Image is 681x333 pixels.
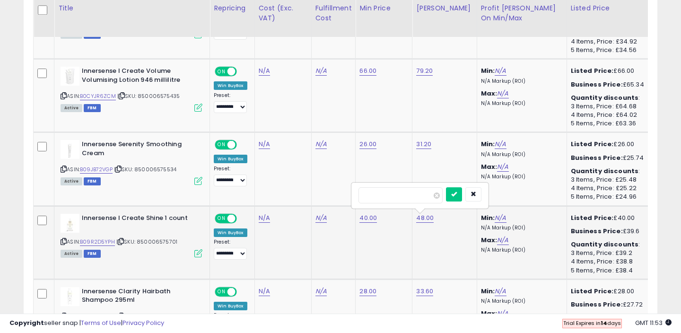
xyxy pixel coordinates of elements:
[315,213,327,223] a: N/A
[259,3,307,23] div: Cost (Exc. VAT)
[571,227,623,236] b: Business Price:
[416,213,434,223] a: 48.00
[416,140,431,149] a: 31.20
[80,92,116,100] a: B0CYJR6ZCM
[481,247,559,254] p: N/A Markup (ROI)
[214,239,247,260] div: Preset:
[315,3,352,23] div: Fulfillment Cost
[571,166,639,175] b: Quantity discounts
[571,140,649,149] div: £26.00
[481,225,559,231] p: N/A Markup (ROI)
[481,213,495,222] b: Min:
[481,3,563,23] div: Profit [PERSON_NAME] on Min/Max
[571,240,649,249] div: :
[359,213,377,223] a: 40.00
[571,184,649,193] div: 4 Items, Price: £25.22
[315,140,327,149] a: N/A
[571,153,623,162] b: Business Price:
[58,3,206,13] div: Title
[214,155,247,163] div: Win BuyBox
[82,214,197,225] b: Innersense I Create Shine 1 count
[571,3,653,13] div: Listed Price
[571,175,649,184] div: 3 Items, Price: £25.48
[61,214,202,257] div: ASIN:
[495,287,506,296] a: N/A
[571,287,614,296] b: Listed Price:
[495,140,506,149] a: N/A
[571,240,639,249] b: Quantity discounts
[497,89,508,98] a: N/A
[236,288,251,296] span: OFF
[80,238,115,246] a: B09R2D5YPH
[571,300,623,309] b: Business Price:
[216,288,227,296] span: ON
[571,67,649,75] div: £66.00
[571,214,649,222] div: £40.00
[571,93,639,102] b: Quantity discounts
[216,141,227,149] span: ON
[571,167,649,175] div: :
[571,227,649,236] div: £39.6
[236,141,251,149] span: OFF
[80,166,113,174] a: B09JB72VGP
[359,287,376,296] a: 28.00
[114,166,176,173] span: | SKU: 850006575534
[571,94,649,102] div: :
[571,80,649,89] div: £65.34
[214,228,247,237] div: Win BuyBox
[216,68,227,76] span: ON
[61,104,82,112] span: All listings currently available for purchase on Amazon
[481,162,498,171] b: Max:
[315,66,327,76] a: N/A
[81,318,121,327] a: Terms of Use
[481,287,495,296] b: Min:
[571,119,649,128] div: 5 Items, Price: £63.36
[571,213,614,222] b: Listed Price:
[236,68,251,76] span: OFF
[497,236,508,245] a: N/A
[571,140,614,149] b: Listed Price:
[359,66,376,76] a: 66.00
[481,140,495,149] b: Min:
[571,46,649,54] div: 5 Items, Price: £34.56
[635,318,672,327] span: 2025-08-14 11:53 GMT
[116,238,177,245] span: | SKU: 850006575701
[61,140,202,184] div: ASIN:
[9,319,164,328] div: seller snap | |
[259,140,270,149] a: N/A
[84,250,101,258] span: FBM
[481,151,559,158] p: N/A Markup (ROI)
[61,177,82,185] span: All listings currently available for purchase on Amazon
[571,80,623,89] b: Business Price:
[61,67,79,86] img: 21NFkjxrwhL._SL40_.jpg
[259,66,270,76] a: N/A
[84,104,101,112] span: FBM
[571,193,649,201] div: 5 Items, Price: £24.96
[571,287,649,296] div: £28.00
[315,287,327,296] a: N/A
[214,166,247,187] div: Preset:
[61,67,202,111] div: ASIN:
[571,266,649,275] div: 5 Items, Price: £38.4
[601,319,607,327] b: 14
[481,78,559,85] p: N/A Markup (ROI)
[495,66,506,76] a: N/A
[416,66,433,76] a: 79.20
[214,81,247,90] div: Win BuyBox
[61,287,79,306] img: 21-qF3afT7L._SL40_.jpg
[481,174,559,180] p: N/A Markup (ROI)
[571,249,649,257] div: 3 Items, Price: £39.2
[571,300,649,309] div: £27.72
[571,66,614,75] b: Listed Price:
[495,213,506,223] a: N/A
[571,111,649,119] div: 4 Items, Price: £64.02
[416,3,472,13] div: [PERSON_NAME]
[9,318,44,327] strong: Copyright
[481,298,559,305] p: N/A Markup (ROI)
[61,140,79,159] img: 21LnGeTy0cL._SL40_.jpg
[214,3,251,13] div: Repricing
[214,302,247,310] div: Win BuyBox
[571,154,649,162] div: £25.74
[117,92,180,100] span: | SKU: 850006575435
[259,213,270,223] a: N/A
